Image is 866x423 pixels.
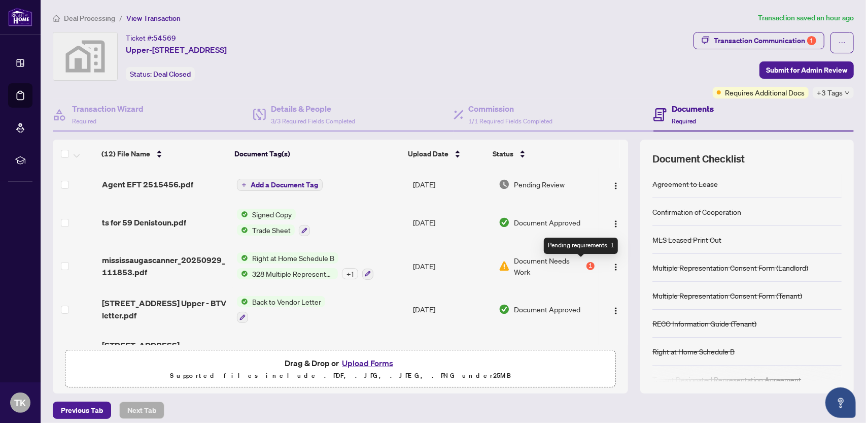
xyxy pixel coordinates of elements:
span: Trade Sheet [248,224,295,236]
img: Logo [612,220,620,228]
span: home [53,15,60,22]
span: Requires Additional Docs [725,87,805,98]
span: TK [15,396,26,410]
div: MLS Leased Print Out [652,234,721,245]
span: Required [72,117,96,125]
button: Status IconMLS Leased Print Out [237,345,325,356]
span: Document Needs Work [514,255,584,277]
button: Open asap [825,387,856,418]
img: Logo [612,182,620,190]
img: Document Status [499,261,510,272]
li: / [119,12,122,24]
h4: Details & People [271,103,355,115]
img: svg%3e [53,32,117,80]
span: MLS Leased Print Out [248,345,325,356]
span: Submit for Admin Review [766,62,847,78]
button: Previous Tab [53,402,111,419]
img: Status Icon [237,345,248,356]
span: 1/1 Required Fields Completed [469,117,553,125]
div: RECO Information Guide (Tenant) [652,318,756,329]
th: (12) File Name [97,140,230,168]
button: Logo [608,176,624,192]
article: Transaction saved an hour ago [758,12,854,24]
button: Transaction Communication1 [694,32,824,49]
img: Status Icon [237,224,248,236]
span: (12) File Name [101,148,150,159]
img: Document Status [499,217,510,228]
td: [DATE] [409,331,495,372]
th: Document Tag(s) [230,140,404,168]
span: 328 Multiple Representation, Tenant - Acknowledgement & Consent Disclosure [248,268,338,279]
h4: Transaction Wizard [72,103,144,115]
div: 1 [586,262,595,270]
p: Supported files include .PDF, .JPG, .JPEG, .PNG under 25 MB [72,370,609,382]
span: Drag & Drop or [285,356,396,370]
span: Pending Review [514,179,565,190]
img: Document Status [499,304,510,315]
img: Status Icon [237,209,248,220]
span: [STREET_ADDRESS] _ REALM.pdf [102,339,228,364]
span: [STREET_ADDRESS] Upper - BTV letter.pdf [102,297,228,321]
button: Logo [608,258,624,274]
img: Logo [612,263,620,271]
th: Upload Date [404,140,489,168]
h4: Documents [672,103,714,115]
td: [DATE] [409,288,495,332]
button: Status IconSigned CopyStatus IconTrade Sheet [237,209,310,236]
span: Upper-[STREET_ADDRESS] [126,44,227,56]
div: 1 [807,36,816,45]
span: ellipsis [839,39,846,46]
div: Ticket #: [126,32,176,44]
td: [DATE] [409,201,495,244]
img: Logo [612,307,620,315]
span: Add a Document Tag [251,181,318,188]
div: Confirmation of Cooperation [652,206,741,217]
button: Submit for Admin Review [759,61,854,79]
span: +3 Tags [817,87,843,99]
div: Agreement to Lease [652,178,718,189]
span: 54569 [153,34,176,43]
span: Deal Processing [64,14,115,23]
h4: Commission [469,103,553,115]
span: Document Checklist [652,152,745,166]
div: Multiple Representation Consent Form (Landlord) [652,262,808,273]
th: Status [489,140,591,168]
div: Transaction Communication [714,32,816,49]
div: Status: [126,67,195,81]
span: Drag & Drop orUpload FormsSupported files include .PDF, .JPG, .JPEG, .PNG under25MB [65,350,615,388]
button: Upload Forms [339,356,396,370]
img: Status Icon [237,268,248,279]
button: Add a Document Tag [237,179,323,191]
span: Back to Vendor Letter [248,296,325,307]
span: Signed Copy [248,209,296,220]
span: Document Approved [514,304,580,315]
span: 3/3 Required Fields Completed [271,117,355,125]
span: View Transaction [126,14,181,23]
img: Status Icon [237,252,248,264]
img: Document Status [499,179,510,190]
div: Multiple Representation Consent Form (Tenant) [652,290,802,301]
span: Agent EFT 2515456.pdf [102,178,193,190]
button: Status IconRight at Home Schedule BStatus Icon328 Multiple Representation, Tenant - Acknowledgeme... [237,252,373,280]
td: [DATE] [409,244,495,288]
img: logo [8,8,32,26]
img: Status Icon [237,296,248,307]
div: + 1 [342,268,358,279]
span: Right at Home Schedule B [248,252,338,264]
button: Next Tab [119,402,164,419]
button: Logo [608,214,624,231]
span: Required [672,117,696,125]
button: Logo [608,301,624,317]
div: Right at Home Schedule B [652,346,735,357]
button: Add a Document Tag [237,178,323,191]
span: Status [493,148,513,159]
span: Document Approved [514,217,580,228]
span: Deal Closed [153,70,191,79]
div: Pending requirements: 1 [544,238,618,254]
span: Upload Date [408,148,448,159]
td: [DATE] [409,168,495,201]
span: ts for 59 Denistoun.pdf [102,216,186,229]
span: plus [241,182,247,187]
span: mississaugascanner_20250929_111853.pdf [102,254,228,278]
button: Status IconBack to Vendor Letter [237,296,325,323]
